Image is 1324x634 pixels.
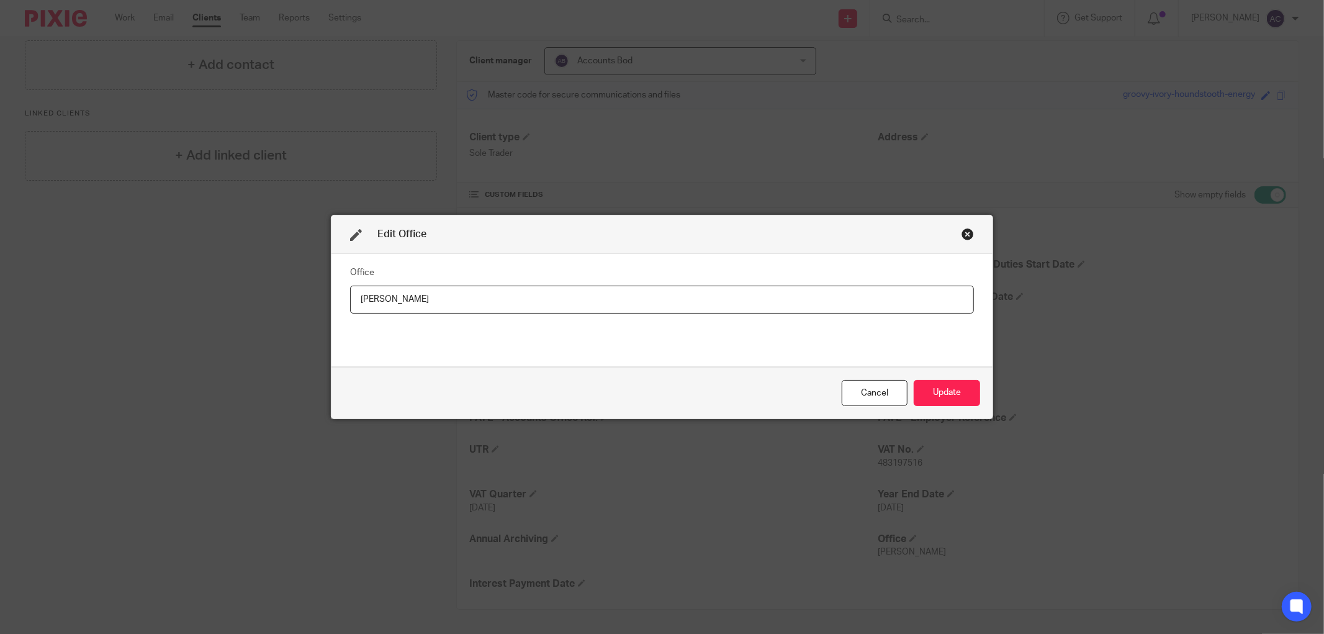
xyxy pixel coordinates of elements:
div: Close this dialog window [961,228,974,240]
div: Close this dialog window [842,380,907,407]
input: Office [350,286,974,314]
span: Edit Office [377,229,426,239]
label: Office [350,266,374,279]
button: Update [914,380,980,407]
